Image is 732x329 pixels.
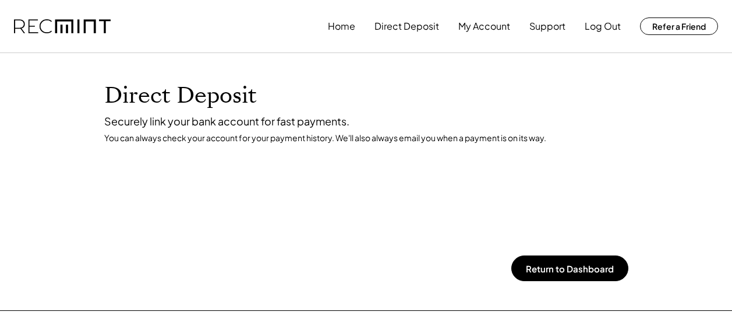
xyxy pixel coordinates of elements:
[458,15,510,38] button: My Account
[104,114,628,128] div: Securely link your bank account for fast payments.
[104,132,628,143] div: You can always check your account for your payment history. We'll also always email you when a pa...
[640,17,718,35] button: Refer a Friend
[104,82,628,110] h1: Direct Deposit
[328,15,355,38] button: Home
[529,15,565,38] button: Support
[14,19,111,34] img: recmint-logotype%403x.png
[511,256,628,281] button: Return to Dashboard
[585,15,621,38] button: Log Out
[374,15,439,38] button: Direct Deposit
